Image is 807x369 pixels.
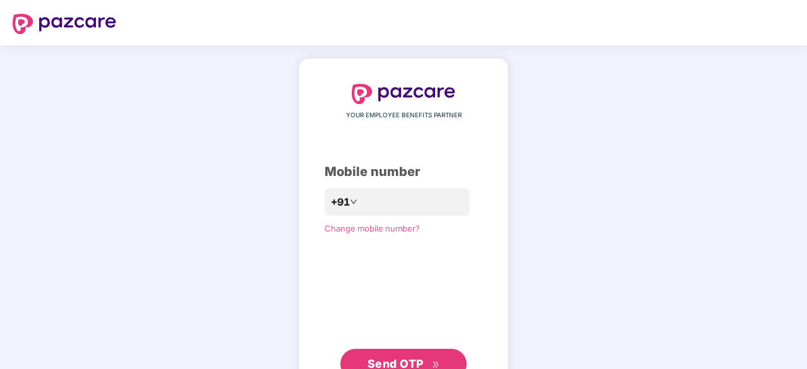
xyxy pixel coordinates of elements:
span: double-right [432,361,440,369]
img: logo [13,14,116,34]
span: +91 [331,194,350,210]
span: YOUR EMPLOYEE BENEFITS PARTNER [346,110,462,120]
img: logo [352,84,455,104]
a: Change mobile number? [325,223,420,233]
div: Mobile number [325,162,482,182]
span: down [350,198,357,206]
